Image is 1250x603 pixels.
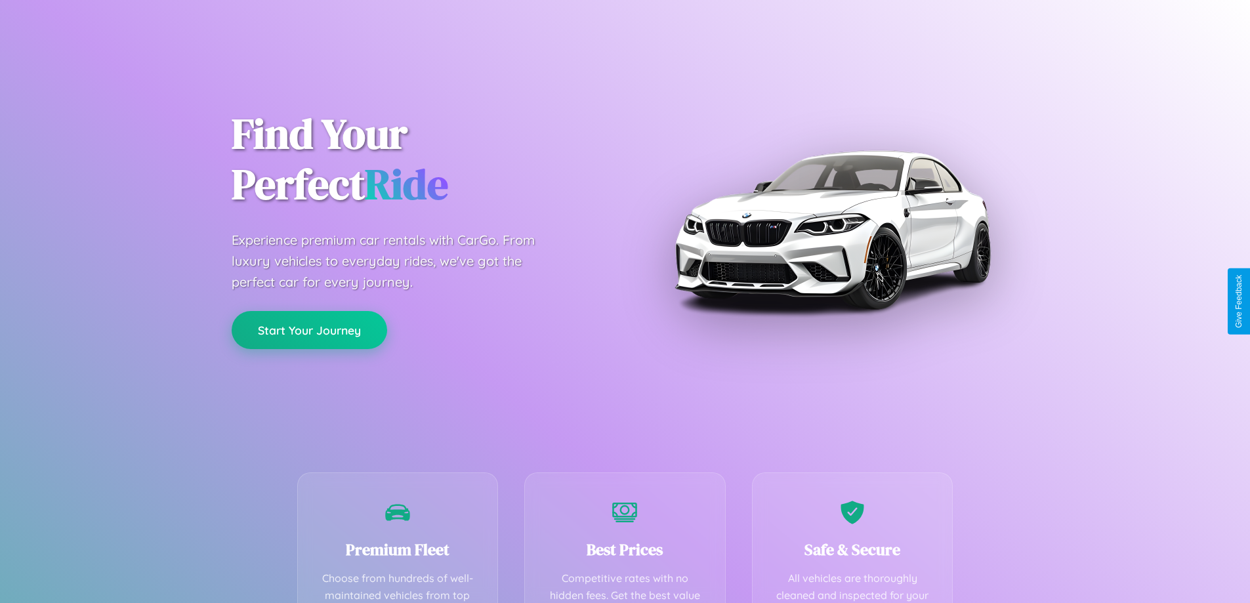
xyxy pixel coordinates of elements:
p: Experience premium car rentals with CarGo. From luxury vehicles to everyday rides, we've got the ... [232,230,560,293]
div: Give Feedback [1234,275,1243,328]
h1: Find Your Perfect [232,109,606,210]
button: Start Your Journey [232,311,387,349]
h3: Best Prices [545,539,705,560]
h3: Safe & Secure [772,539,933,560]
h3: Premium Fleet [318,539,478,560]
img: Premium BMW car rental vehicle [668,66,996,394]
span: Ride [365,156,448,213]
